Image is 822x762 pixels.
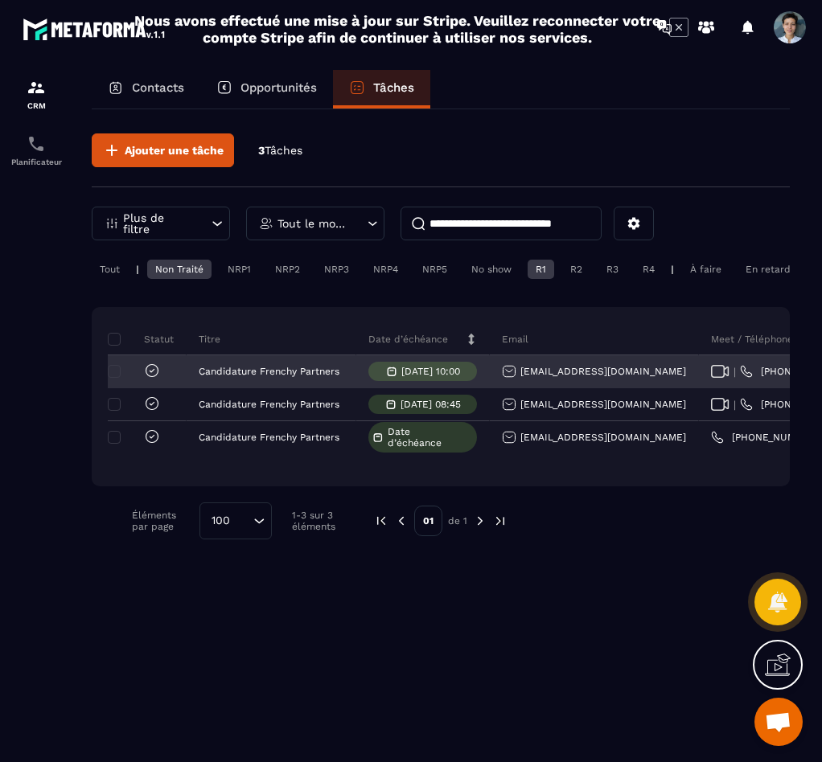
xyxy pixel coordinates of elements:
span: Tâches [265,144,302,157]
span: Ajouter une tâche [125,142,224,158]
div: NRP5 [414,260,455,279]
p: Tout le monde [277,218,349,229]
p: Statut [112,333,174,346]
p: Meet / Téléphone [711,333,793,346]
img: formation [27,78,46,97]
p: 01 [414,506,442,536]
p: Titre [199,333,220,346]
p: Plus de filtre [123,212,194,235]
span: | [734,366,736,378]
p: | [671,264,674,275]
span: | [734,399,736,411]
p: [DATE] 08:45 [401,399,461,410]
input: Search for option [236,512,249,530]
div: À faire [682,260,730,279]
a: schedulerschedulerPlanificateur [4,122,68,178]
p: Tâches [373,80,414,95]
span: Date d’échéance [388,426,473,449]
p: Planificateur [4,158,68,166]
div: Non Traité [147,260,212,279]
div: R3 [598,260,627,279]
div: NRP2 [267,260,308,279]
p: Opportunités [240,80,317,95]
p: 1-3 sur 3 éléments [292,510,350,532]
div: NRP4 [365,260,406,279]
div: NRP1 [220,260,259,279]
a: formationformationCRM [4,66,68,122]
p: CRM [4,101,68,110]
a: [PHONE_NUMBER] [711,431,818,444]
p: Candidature Frenchy Partners [199,399,339,410]
p: de 1 [448,514,467,527]
div: No show [463,260,520,279]
p: Date d’échéance [368,333,448,346]
div: Search for option [199,502,272,539]
p: [DATE] 10:00 [401,366,460,377]
a: Ouvrir le chat [754,698,803,746]
a: Contacts [92,70,200,109]
img: logo [23,14,167,43]
img: prev [374,514,388,528]
p: | [136,264,139,275]
span: 100 [206,512,236,530]
div: R2 [562,260,590,279]
div: NRP3 [316,260,357,279]
div: R4 [635,260,663,279]
p: Candidature Frenchy Partners [199,432,339,443]
div: En retard [738,260,799,279]
h2: Nous avons effectué une mise à jour sur Stripe. Veuillez reconnecter votre compte Stripe afin de ... [134,12,661,46]
a: Tâches [333,70,430,109]
div: Tout [92,260,128,279]
div: R1 [528,260,554,279]
button: Ajouter une tâche [92,133,234,167]
img: next [493,514,508,528]
a: Opportunités [200,70,333,109]
p: 3 [258,143,302,158]
p: Contacts [132,80,184,95]
p: Email [502,333,528,346]
img: scheduler [27,134,46,154]
img: prev [394,514,409,528]
img: next [473,514,487,528]
p: Éléments par page [132,510,191,532]
p: Candidature Frenchy Partners [199,366,339,377]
